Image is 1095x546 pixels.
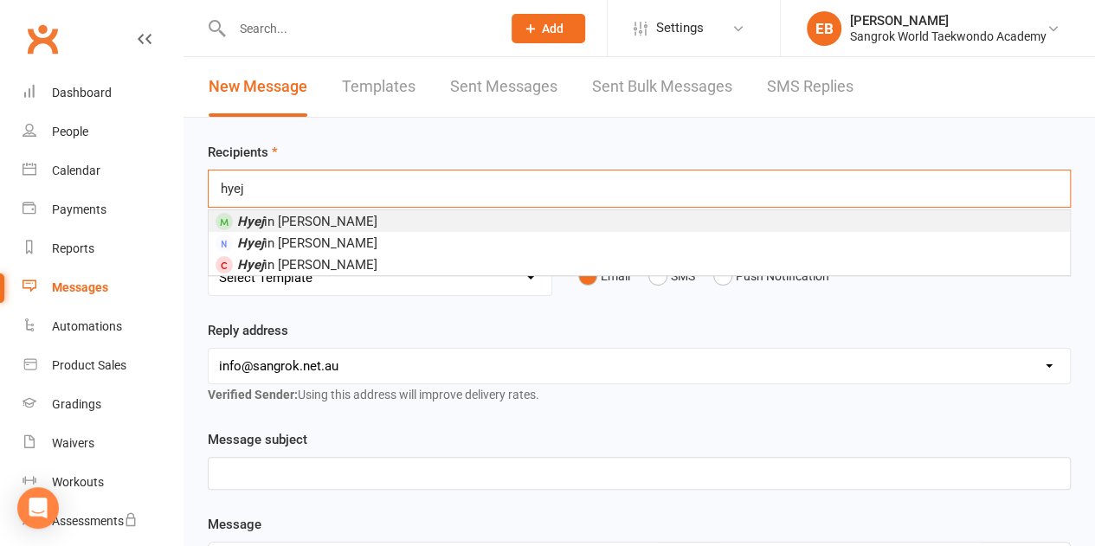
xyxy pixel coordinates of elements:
[52,280,108,294] div: Messages
[237,214,264,229] em: Hyej
[23,502,183,541] a: Assessments
[23,463,183,502] a: Workouts
[23,190,183,229] a: Payments
[542,22,564,35] span: Add
[52,241,94,255] div: Reports
[713,260,829,292] button: Push Notification
[342,57,415,117] a: Templates
[807,11,841,46] div: EB
[23,424,183,463] a: Waivers
[23,229,183,268] a: Reports
[850,13,1047,29] div: [PERSON_NAME]
[52,514,138,528] div: Assessments
[23,307,183,346] a: Automations
[578,260,630,292] button: Email
[21,17,64,61] a: Clubworx
[450,57,557,117] a: Sent Messages
[237,257,264,273] em: Hyej
[656,9,704,48] span: Settings
[648,260,695,292] button: SMS
[23,151,183,190] a: Calendar
[52,358,126,372] div: Product Sales
[767,57,853,117] a: SMS Replies
[23,346,183,385] a: Product Sales
[219,177,278,200] input: Search Prospects, Members and Reports
[237,257,377,273] span: in [PERSON_NAME]
[208,142,278,163] label: Recipients
[208,388,539,401] span: Using this address will improve delivery rates.
[23,268,183,307] a: Messages
[52,86,112,100] div: Dashboard
[52,164,100,177] div: Calendar
[208,514,261,535] label: Message
[52,436,94,450] div: Waivers
[208,388,298,401] strong: Verified Sender:
[237,214,377,229] span: in [PERSON_NAME]
[208,429,307,450] label: Message subject
[52,125,88,138] div: People
[52,475,104,489] div: Workouts
[52,202,106,216] div: Payments
[227,16,489,41] input: Search...
[23,112,183,151] a: People
[237,235,264,251] em: Hyej
[23,74,183,112] a: Dashboard
[592,57,732,117] a: Sent Bulk Messages
[17,487,59,529] div: Open Intercom Messenger
[23,385,183,424] a: Gradings
[52,397,101,411] div: Gradings
[52,319,122,333] div: Automations
[850,29,1047,44] div: Sangrok World Taekwondo Academy
[208,320,288,341] label: Reply address
[237,235,377,251] span: in [PERSON_NAME]
[512,14,585,43] button: Add
[209,57,307,117] a: New Message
